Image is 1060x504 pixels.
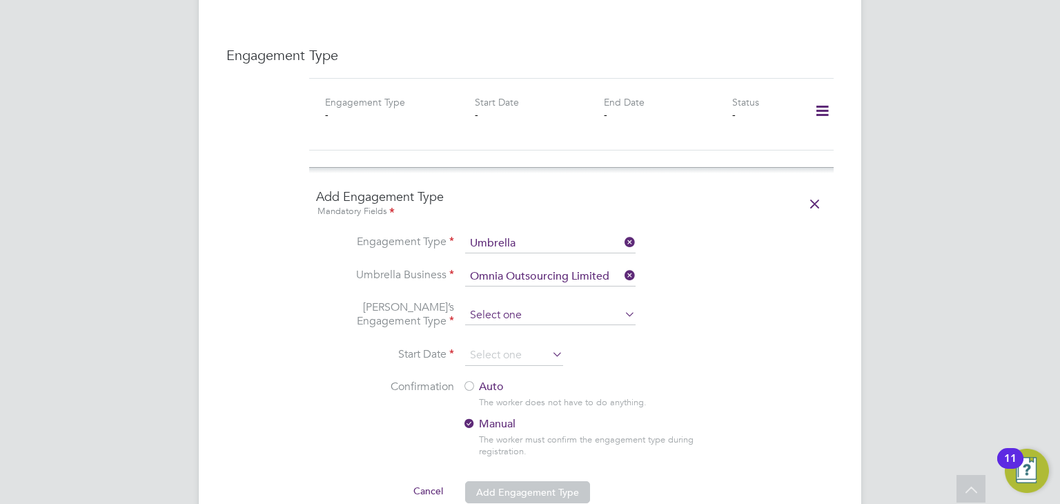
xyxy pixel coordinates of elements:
h4: Add Engagement Type [316,188,827,220]
button: Open Resource Center, 11 new notifications [1005,449,1049,493]
label: End Date [604,96,645,108]
label: Umbrella Business [316,268,454,282]
div: - [732,108,796,121]
label: Start Date [316,347,454,362]
label: Confirmation [316,380,454,394]
div: The worker does not have to do anything. [479,397,721,409]
div: - [604,108,732,121]
label: Start Date [475,96,519,108]
div: - [475,108,603,121]
input: Search for... [465,267,636,287]
div: 11 [1004,458,1017,476]
input: Select one [465,345,563,366]
div: Mandatory Fields [316,204,827,220]
label: [PERSON_NAME]’s Engagement Type [316,300,454,329]
button: Cancel [402,480,454,502]
label: Manual [462,417,711,432]
label: Engagement Type [325,96,405,108]
label: Engagement Type [316,235,454,249]
label: Auto [462,380,711,394]
input: Select one [465,306,636,325]
div: - [325,108,453,121]
div: The worker must confirm the engagement type during registration. [479,434,721,458]
label: Status [732,96,759,108]
h3: Engagement Type [226,46,834,64]
button: Add Engagement Type [465,481,590,503]
input: Select one [465,234,636,253]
